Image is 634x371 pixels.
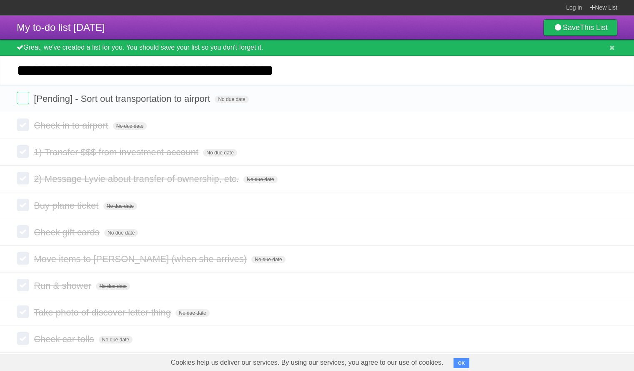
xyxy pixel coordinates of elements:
span: Check gift cards [34,227,102,237]
span: No due date [104,229,138,237]
a: SaveThis List [544,19,617,36]
span: No due date [103,202,137,210]
span: No due date [203,149,237,156]
span: Cookies help us deliver our services. By using our services, you agree to our use of cookies. [163,354,452,371]
span: Run & shower [34,280,93,291]
span: No due date [243,176,277,183]
span: Buy plane ticket [34,200,100,211]
label: Done [17,332,29,345]
label: Done [17,305,29,318]
span: No due date [175,309,209,317]
span: No due date [96,283,130,290]
label: Done [17,92,29,104]
span: 2) Message Lyvie about transfer of ownership, etc. [34,174,241,184]
label: Done [17,172,29,184]
span: No due date [215,96,248,103]
label: Done [17,199,29,211]
label: Done [17,225,29,238]
span: No due date [99,336,133,343]
span: Take photo of discover letter thing [34,307,173,318]
span: My to-do list [DATE] [17,22,105,33]
span: [Pending] - Sort out transportation to airport [34,93,212,104]
span: Check car tolls [34,334,96,344]
label: Done [17,252,29,265]
span: No due date [113,122,147,130]
span: No due date [251,256,285,263]
label: Done [17,145,29,158]
label: Done [17,119,29,131]
span: Move items to [PERSON_NAME] (when she arrives) [34,254,249,264]
span: Check in to airport [34,120,110,131]
b: This List [580,23,608,32]
span: 1) Transfer $$$ from investment account [34,147,200,157]
label: Done [17,279,29,291]
button: OK [454,358,470,368]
